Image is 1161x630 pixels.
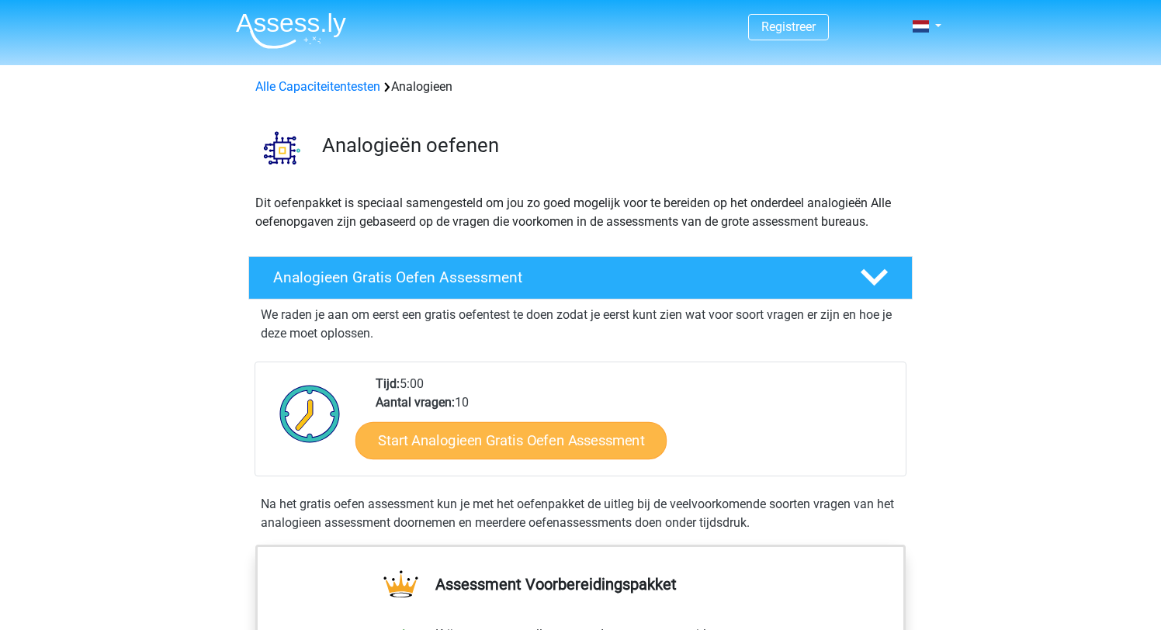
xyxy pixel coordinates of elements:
[376,395,455,410] b: Aantal vragen:
[242,256,919,299] a: Analogieen Gratis Oefen Assessment
[761,19,816,34] a: Registreer
[255,495,906,532] div: Na het gratis oefen assessment kun je met het oefenpakket de uitleg bij de veelvoorkomende soorte...
[255,194,906,231] p: Dit oefenpakket is speciaal samengesteld om jou zo goed mogelijk voor te bereiden op het onderdee...
[364,375,905,476] div: 5:00 10
[255,79,380,94] a: Alle Capaciteitentesten
[236,12,346,49] img: Assessly
[249,115,315,181] img: analogieen
[376,376,400,391] b: Tijd:
[273,268,835,286] h4: Analogieen Gratis Oefen Assessment
[322,133,900,157] h3: Analogieën oefenen
[249,78,912,96] div: Analogieen
[261,306,900,343] p: We raden je aan om eerst een gratis oefentest te doen zodat je eerst kunt zien wat voor soort vra...
[271,375,349,452] img: Klok
[355,421,667,459] a: Start Analogieen Gratis Oefen Assessment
